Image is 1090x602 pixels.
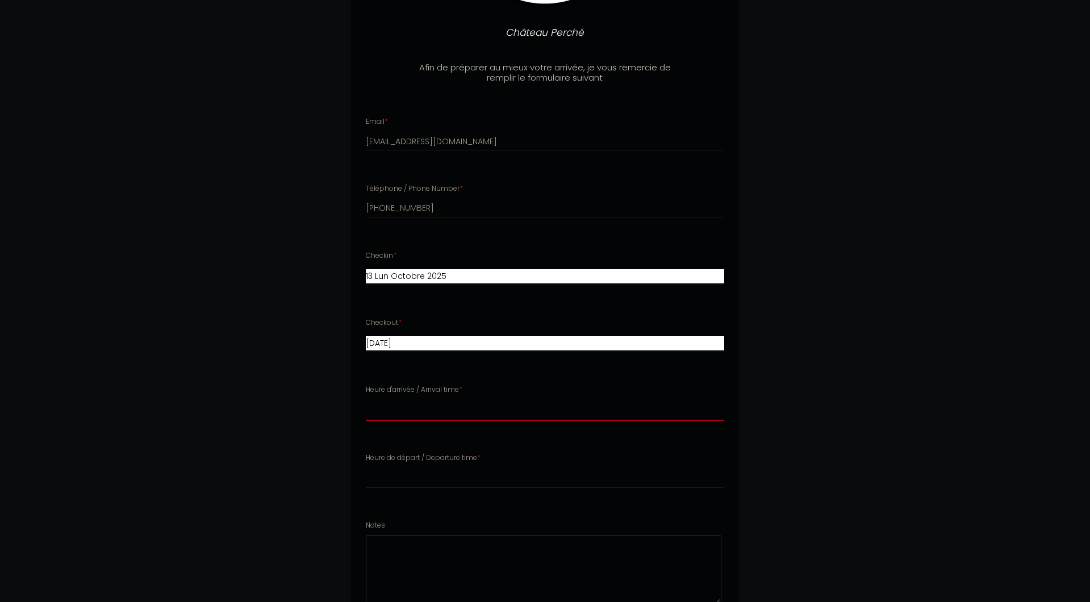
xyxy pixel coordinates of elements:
label: Checkin [366,250,396,261]
label: Checkout [366,317,402,328]
label: Téléphone / Phone Number [366,183,463,194]
label: Heure de départ / Departure time [366,453,481,463]
label: Notes [366,520,385,531]
label: Heure d'arrivée / Arrival time [366,384,462,395]
p: Château Perché [424,25,667,40]
label: Email [366,116,388,127]
h3: Afin de préparer au mieux votre arrivée, je vous remercie de remplir le formulaire suivant [419,62,671,83]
